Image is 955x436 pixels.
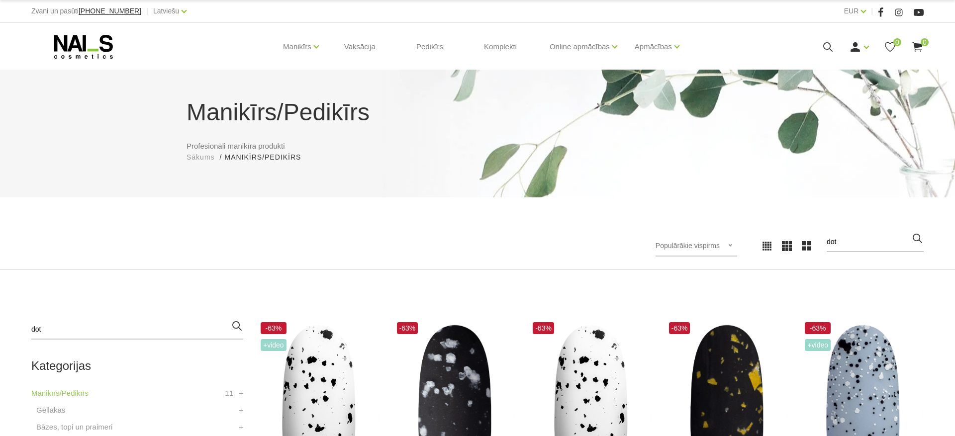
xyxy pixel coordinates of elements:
a: Online apmācības [550,27,610,67]
span: -63% [533,322,554,334]
span: -63% [805,322,831,334]
span: -63% [669,322,690,334]
span: Sākums [187,153,215,161]
li: Manikīrs/Pedikīrs [224,152,311,163]
a: Sākums [187,152,215,163]
a: Vaksācija [336,23,383,71]
a: + [239,404,243,416]
span: 0 [893,38,901,46]
span: Populārākie vispirms [656,242,720,250]
span: -63% [261,322,286,334]
a: Komplekti [476,23,525,71]
span: +Video [261,339,286,351]
h2: Kategorijas [31,359,243,372]
h1: Manikīrs/Pedikīrs [187,94,768,130]
a: Bāzes, topi un praimeri [36,421,112,433]
div: Profesionāli manikīra produkti [179,94,776,163]
span: | [871,5,873,17]
a: + [239,421,243,433]
span: +Video [805,339,831,351]
input: Meklēt produktus ... [31,320,243,340]
div: Zvani un pasūti [31,5,141,17]
span: | [146,5,148,17]
a: + [239,387,243,399]
span: 11 [225,387,233,399]
a: Pedikīrs [408,23,451,71]
a: EUR [844,5,859,17]
a: Gēllakas [36,404,65,416]
span: 0 [921,38,929,46]
a: Manikīrs [283,27,311,67]
a: 0 [884,41,896,53]
input: Meklēt produktus ... [827,232,924,252]
a: Apmācības [635,27,672,67]
a: [PHONE_NUMBER] [79,7,141,15]
a: Latviešu [153,5,179,17]
span: -63% [397,322,418,334]
a: 0 [911,41,924,53]
a: Manikīrs/Pedikīrs [31,387,89,399]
